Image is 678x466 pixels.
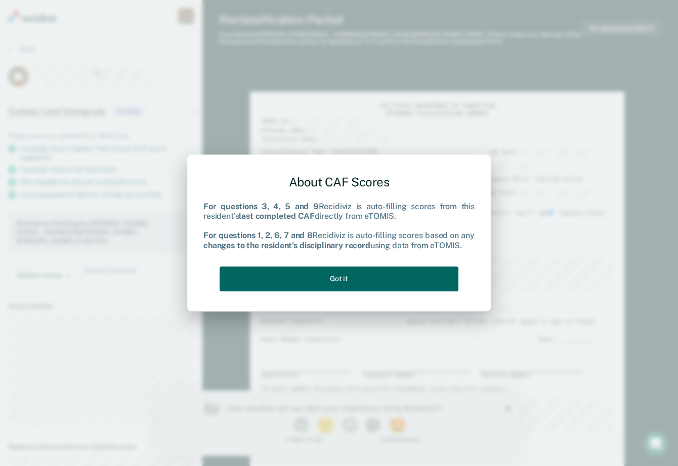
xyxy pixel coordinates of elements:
[207,27,225,43] button: 4
[203,202,475,250] div: Recidiviz is auto-filling scores from this resident's directly from eTOMIS. Recidiviz is auto-fil...
[203,241,370,250] b: changes to the resident's disciplinary record
[203,202,319,211] b: For questions 3, 4, 5 and 9
[184,27,202,43] button: 3
[239,211,314,221] b: last completed CAF
[222,46,318,52] div: 5 - Extremely
[136,27,153,43] button: 1
[158,27,179,43] button: 2
[203,231,312,241] b: For questions 1, 2, 6, 7 and 8
[203,167,475,198] div: About CAF Scores
[45,10,61,26] img: Profile image for Kim
[230,27,251,43] button: 5
[220,266,458,291] button: Got it
[69,46,164,52] div: 1 - Not at all
[347,15,353,21] div: Close survey
[69,13,303,22] div: How satisfied are you with your experience using Recidiviz?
